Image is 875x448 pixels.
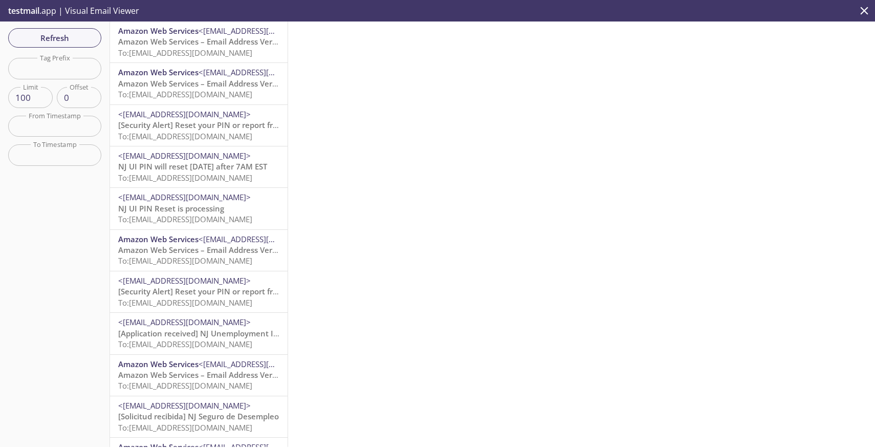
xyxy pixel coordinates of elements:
[118,89,252,99] span: To: [EMAIL_ADDRESS][DOMAIN_NAME]
[118,203,224,214] span: NJ UI PIN Reset is processing
[199,234,331,244] span: <[EMAIL_ADDRESS][DOMAIN_NAME]>
[118,297,252,308] span: To: [EMAIL_ADDRESS][DOMAIN_NAME]
[110,105,288,146] div: <[EMAIL_ADDRESS][DOMAIN_NAME]>[Security Alert] Reset your PIN or report fraudTo:[EMAIL_ADDRESS][D...
[110,396,288,437] div: <[EMAIL_ADDRESS][DOMAIN_NAME]>[Solicitud recibida] NJ Seguro de DesempleoTo:[EMAIL_ADDRESS][DOMAI...
[110,188,288,229] div: <[EMAIL_ADDRESS][DOMAIN_NAME]>NJ UI PIN Reset is processingTo:[EMAIL_ADDRESS][DOMAIN_NAME]
[118,161,267,172] span: NJ UI PIN will reset [DATE] after 7AM EST
[118,245,574,255] span: Amazon Web Services – Email Address Verification Request in region [GEOGRAPHIC_DATA] ([GEOGRAPHIC...
[118,370,574,380] span: Amazon Web Services – Email Address Verification Request in region [GEOGRAPHIC_DATA] ([GEOGRAPHIC...
[110,355,288,396] div: Amazon Web Services<[EMAIL_ADDRESS][DOMAIN_NAME]>Amazon Web Services – Email Address Verification...
[110,271,288,312] div: <[EMAIL_ADDRESS][DOMAIN_NAME]>[Security Alert] Reset your PIN or report fraudTo:[EMAIL_ADDRESS][D...
[118,380,252,391] span: To: [EMAIL_ADDRESS][DOMAIN_NAME]
[8,5,39,16] span: testmail
[118,275,251,286] span: <[EMAIL_ADDRESS][DOMAIN_NAME]>
[118,328,308,338] span: [Application received] NJ Unemployment Insurance
[118,422,252,433] span: To: [EMAIL_ADDRESS][DOMAIN_NAME]
[118,67,199,77] span: Amazon Web Services
[118,173,252,183] span: To: [EMAIL_ADDRESS][DOMAIN_NAME]
[118,151,251,161] span: <[EMAIL_ADDRESS][DOMAIN_NAME]>
[16,31,93,45] span: Refresh
[118,359,199,369] span: Amazon Web Services
[8,28,101,48] button: Refresh
[118,255,252,266] span: To: [EMAIL_ADDRESS][DOMAIN_NAME]
[118,78,574,89] span: Amazon Web Services – Email Address Verification Request in region [GEOGRAPHIC_DATA] ([GEOGRAPHIC...
[118,214,252,224] span: To: [EMAIL_ADDRESS][DOMAIN_NAME]
[110,63,288,104] div: Amazon Web Services<[EMAIL_ADDRESS][DOMAIN_NAME]>Amazon Web Services – Email Address Verification...
[118,234,199,244] span: Amazon Web Services
[118,286,287,296] span: [Security Alert] Reset your PIN or report fraud
[199,26,331,36] span: <[EMAIL_ADDRESS][DOMAIN_NAME]>
[118,26,199,36] span: Amazon Web Services
[118,192,251,202] span: <[EMAIL_ADDRESS][DOMAIN_NAME]>
[118,400,251,411] span: <[EMAIL_ADDRESS][DOMAIN_NAME]>
[199,67,331,77] span: <[EMAIL_ADDRESS][DOMAIN_NAME]>
[118,109,251,119] span: <[EMAIL_ADDRESS][DOMAIN_NAME]>
[110,146,288,187] div: <[EMAIL_ADDRESS][DOMAIN_NAME]>NJ UI PIN will reset [DATE] after 7AM ESTTo:[EMAIL_ADDRESS][DOMAIN_...
[110,230,288,271] div: Amazon Web Services<[EMAIL_ADDRESS][DOMAIN_NAME]>Amazon Web Services – Email Address Verification...
[118,411,279,421] span: [Solicitud recibida] NJ Seguro de Desempleo
[118,36,574,47] span: Amazon Web Services – Email Address Verification Request in region [GEOGRAPHIC_DATA] ([GEOGRAPHIC...
[118,339,252,349] span: To: [EMAIL_ADDRESS][DOMAIN_NAME]
[110,22,288,62] div: Amazon Web Services<[EMAIL_ADDRESS][DOMAIN_NAME]>Amazon Web Services – Email Address Verification...
[118,131,252,141] span: To: [EMAIL_ADDRESS][DOMAIN_NAME]
[110,313,288,354] div: <[EMAIL_ADDRESS][DOMAIN_NAME]>[Application received] NJ Unemployment InsuranceTo:[EMAIL_ADDRESS][...
[118,120,287,130] span: [Security Alert] Reset your PIN or report fraud
[199,359,331,369] span: <[EMAIL_ADDRESS][DOMAIN_NAME]>
[118,48,252,58] span: To: [EMAIL_ADDRESS][DOMAIN_NAME]
[118,317,251,327] span: <[EMAIL_ADDRESS][DOMAIN_NAME]>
